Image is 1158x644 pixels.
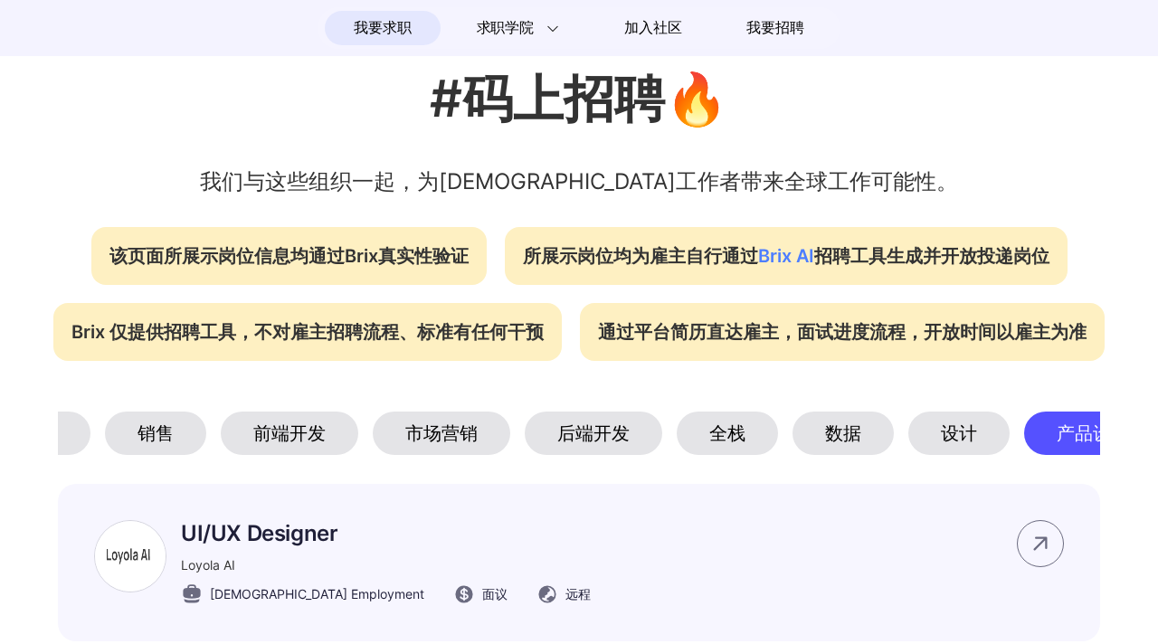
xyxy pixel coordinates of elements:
[354,14,411,43] span: 我要求职
[758,245,814,267] span: Brix AI
[373,412,510,455] div: 市场营销
[580,303,1105,361] div: 通过平台简历直达雇主，面试进度流程，开放时间以雇主为准
[482,584,508,603] span: 面议
[908,412,1010,455] div: 设计
[525,412,662,455] div: 后端开发
[210,584,424,603] span: [DEMOGRAPHIC_DATA] Employment
[624,14,681,43] span: 加入社区
[181,520,591,546] p: UI/UX Designer
[105,412,206,455] div: 销售
[477,17,534,39] span: 求职学院
[53,303,562,361] div: Brix 仅提供招聘工具，不对雇主招聘流程、标准有任何干预
[505,227,1068,285] div: 所展示岗位均为雇主自行通过 招聘工具生成并开放投递岗位
[181,557,235,573] span: Loyola AI
[221,412,358,455] div: 前端开发
[565,584,591,603] span: 远程
[91,227,487,285] div: 该页面所展示岗位信息均通过Brix真实性验证
[793,412,894,455] div: 数据
[677,412,778,455] div: 全栈
[746,17,803,39] span: 我要招聘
